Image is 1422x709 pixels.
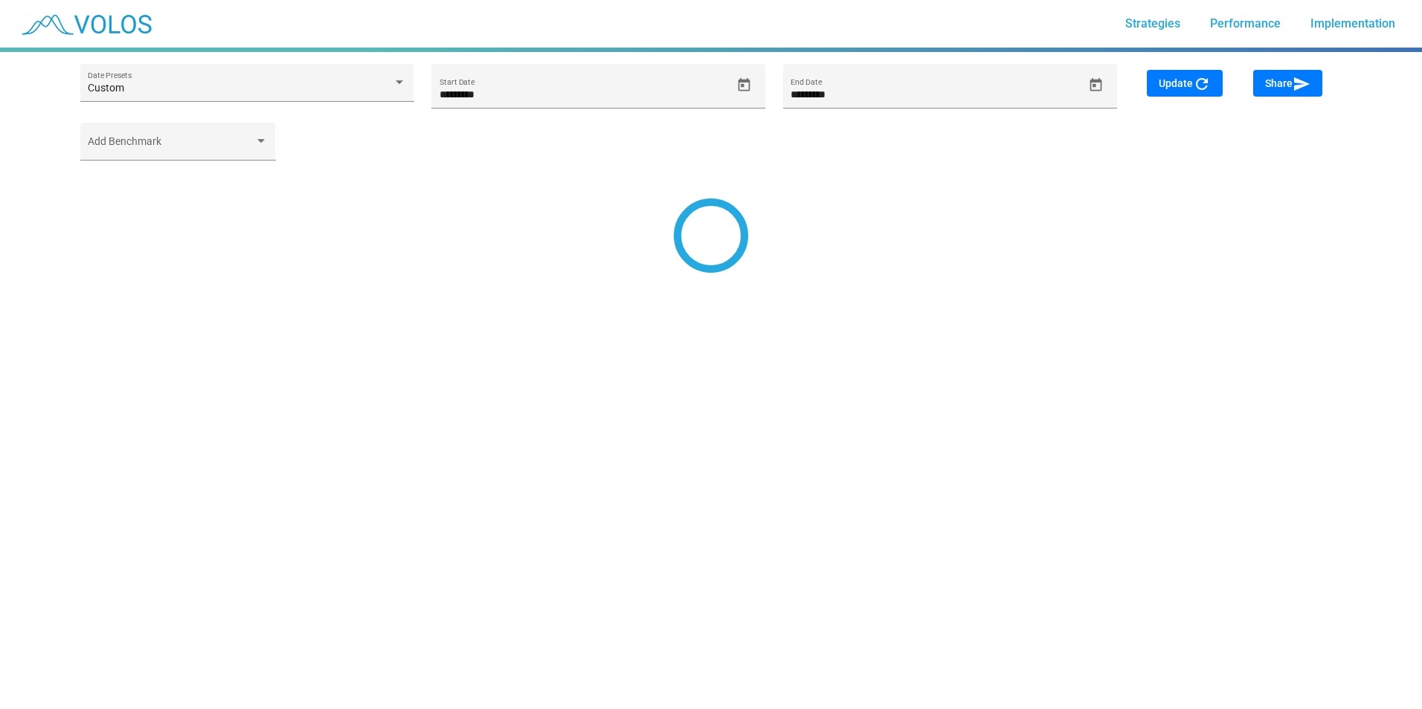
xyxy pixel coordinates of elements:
mat-icon: refresh [1193,75,1211,93]
a: Strategies [1113,10,1192,37]
a: Performance [1198,10,1293,37]
span: Performance [1210,16,1281,30]
span: Strategies [1125,16,1180,30]
button: Update [1147,70,1223,97]
button: Open calendar [731,72,757,98]
button: Share [1253,70,1322,97]
mat-icon: send [1293,75,1310,93]
img: blue_transparent.png [12,5,159,42]
button: Open calendar [1083,72,1109,98]
span: Implementation [1310,16,1395,30]
span: Update [1159,77,1211,89]
span: Share [1265,77,1310,89]
a: Implementation [1299,10,1407,37]
span: Custom [88,82,124,94]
